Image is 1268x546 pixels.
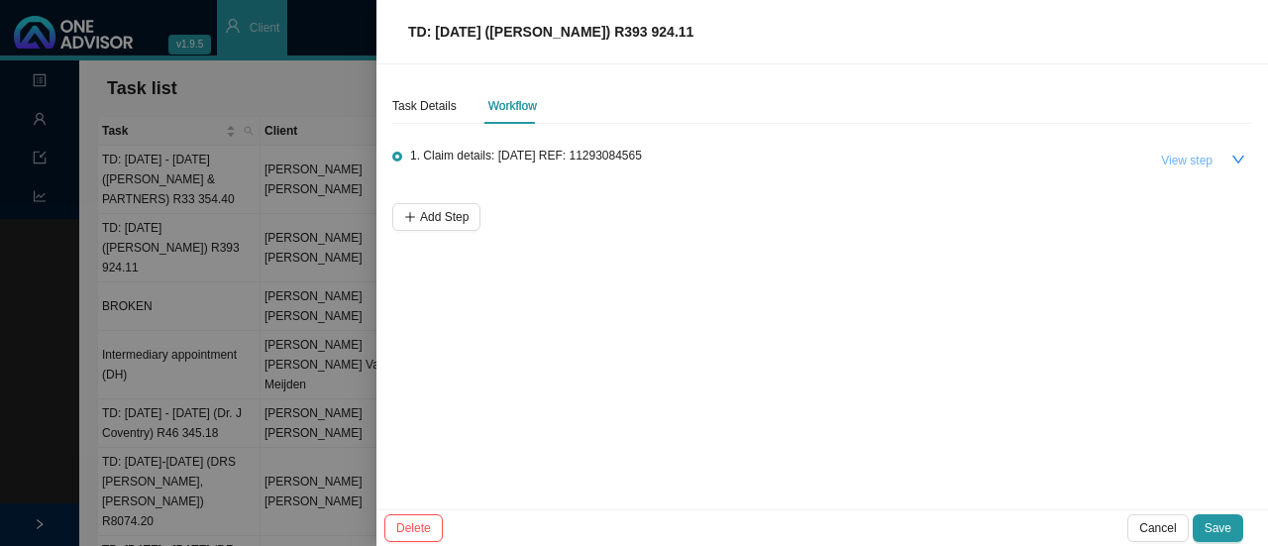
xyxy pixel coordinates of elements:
[1149,147,1224,174] button: View step
[1139,518,1176,538] span: Cancel
[404,211,416,223] span: plus
[1205,518,1231,538] span: Save
[384,514,443,542] button: Delete
[1231,153,1245,166] span: down
[488,96,537,116] div: Workflow
[420,207,469,227] span: Add Step
[396,518,431,538] span: Delete
[1161,151,1213,170] span: View step
[410,146,642,165] span: 1. Claim details: [DATE] REF: 11293084565
[1193,514,1243,542] button: Save
[408,24,693,40] span: TD: [DATE] ([PERSON_NAME]) R393 924.11
[1127,514,1188,542] button: Cancel
[392,203,480,231] button: Add Step
[392,96,457,116] div: Task Details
